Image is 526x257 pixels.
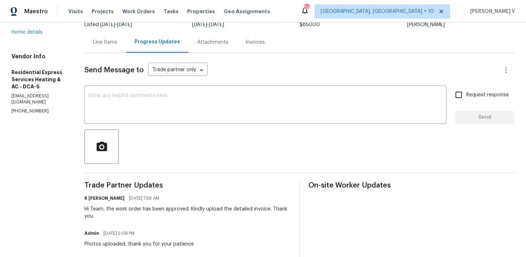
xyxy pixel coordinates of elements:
[304,4,309,11] div: 322
[187,8,215,15] span: Properties
[84,67,144,74] span: Send Message to
[209,22,224,27] span: [DATE]
[11,93,67,105] p: [EMAIL_ADDRESS][DOMAIN_NAME]
[103,230,135,237] span: [DATE] 2:09 PM
[299,22,320,27] span: $850.00
[11,30,43,35] a: Home details
[84,230,99,237] h6: Admin
[100,22,115,27] span: [DATE]
[11,108,67,114] p: [PHONE_NUMBER]
[164,9,179,14] span: Tasks
[84,241,194,248] div: Photos uploaded, thank you for your patience
[11,53,67,60] h4: Vendor Info
[122,8,155,15] span: Work Orders
[467,8,515,15] span: [PERSON_NAME] V
[192,22,207,27] span: [DATE]
[68,8,83,15] span: Visits
[224,8,270,15] span: Geo Assignments
[117,22,132,27] span: [DATE]
[84,205,291,220] div: Hi Team, the work order has been approved. Kindly upload the detailed invoice. Thank you
[24,8,48,15] span: Maestro
[135,38,180,45] div: Progress Updates
[148,64,208,76] div: Trade partner only
[11,69,67,90] h5: Residential Express Services Heating & AC - DCA-S
[308,182,515,189] span: On-site Worker Updates
[129,195,159,202] span: [DATE] 7:58 AM
[466,91,509,99] span: Request response
[407,22,515,27] div: [PERSON_NAME]
[93,39,117,46] div: Line Items
[84,22,132,27] span: Listed
[84,182,291,189] span: Trade Partner Updates
[192,22,224,27] span: -
[321,8,434,15] span: [GEOGRAPHIC_DATA], [GEOGRAPHIC_DATA] + 10
[245,39,265,46] div: Invoices
[92,8,114,15] span: Projects
[84,195,125,202] h6: R [PERSON_NAME]
[100,22,132,27] span: -
[197,39,228,46] div: Attachments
